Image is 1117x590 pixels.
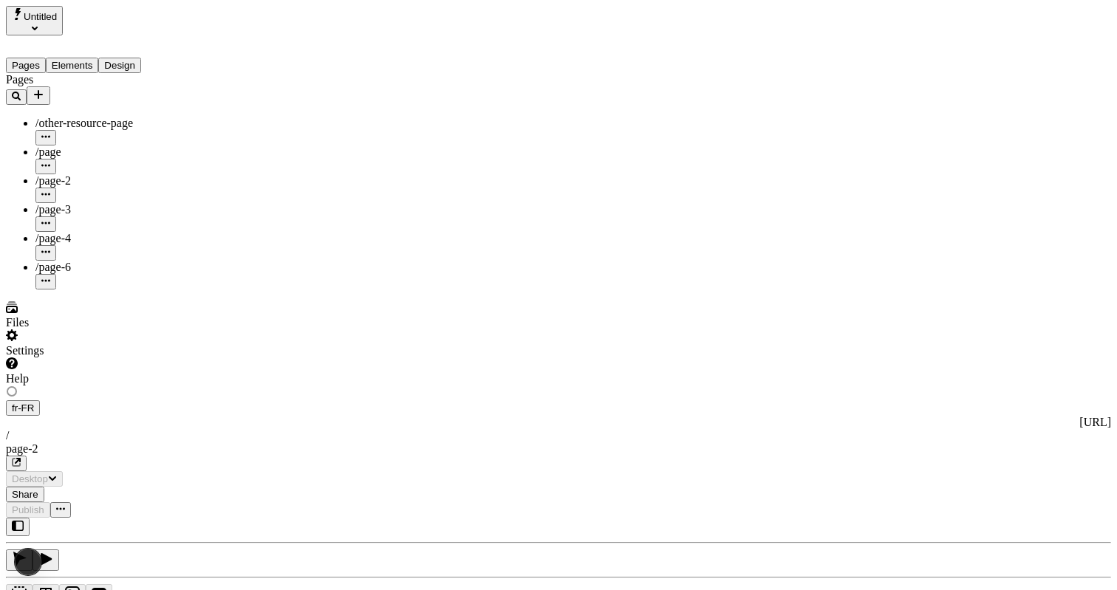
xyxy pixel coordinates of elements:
button: Desktop [6,471,63,487]
div: / [6,429,1111,442]
span: Untitled [24,11,57,22]
div: [URL] [6,416,1111,429]
span: /page-3 [35,203,71,216]
span: /page-6 [35,261,71,273]
div: Help [6,372,196,385]
div: Files [6,316,196,329]
span: fr-FR [12,402,34,414]
button: Pages [6,58,46,73]
button: Open locale picker [6,400,40,416]
p: Cookie Test Route [6,12,216,25]
span: Share [12,489,38,500]
span: /page [35,145,61,158]
button: Share [6,487,44,502]
button: Select site [6,6,63,35]
span: /page-2 [35,174,71,187]
div: Pages [6,73,196,86]
span: /other-resource-page [35,117,133,129]
button: Add new [27,86,50,105]
div: Settings [6,344,196,357]
span: Desktop [12,473,48,484]
button: Design [98,58,141,73]
button: Publish [6,502,50,518]
span: /page-4 [35,232,71,244]
div: page-2 [6,442,1111,456]
button: Elements [46,58,99,73]
span: Publish [12,504,44,515]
